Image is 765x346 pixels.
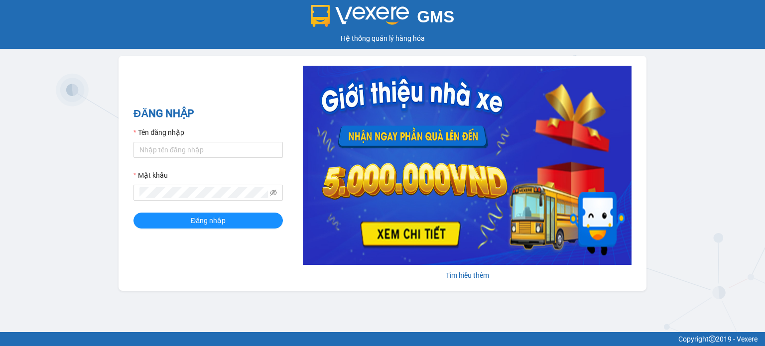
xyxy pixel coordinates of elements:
div: Tìm hiểu thêm [303,270,632,281]
div: Hệ thống quản lý hàng hóa [2,33,763,44]
span: copyright [709,336,716,343]
label: Tên đăng nhập [133,127,184,138]
input: Mật khẩu [139,187,268,198]
div: Copyright 2019 - Vexere [7,334,758,345]
span: GMS [417,7,454,26]
a: GMS [311,15,455,23]
span: Đăng nhập [191,215,226,226]
span: eye-invisible [270,189,277,196]
img: banner-0 [303,66,632,265]
button: Đăng nhập [133,213,283,229]
input: Tên đăng nhập [133,142,283,158]
img: logo 2 [311,5,409,27]
h2: ĐĂNG NHẬP [133,106,283,122]
label: Mật khẩu [133,170,168,181]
